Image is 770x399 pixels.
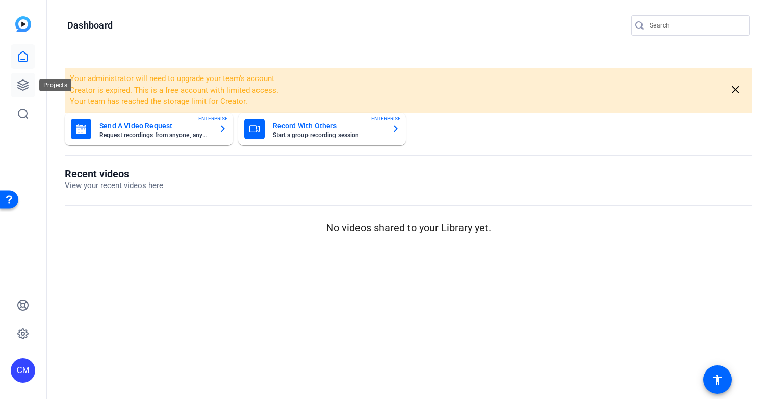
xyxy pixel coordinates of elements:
div: Projects [39,79,71,91]
span: ENTERPRISE [371,115,401,122]
li: Your team has reached the storage limit for Creator. [70,96,620,108]
h1: Dashboard [67,19,113,32]
mat-card-subtitle: Request recordings from anyone, anywhere [99,132,211,138]
span: ENTERPRISE [198,115,228,122]
div: CM [11,358,35,383]
button: Send A Video RequestRequest recordings from anyone, anywhereENTERPRISE [65,113,233,145]
button: Record With OthersStart a group recording sessionENTERPRISE [238,113,406,145]
li: Creator is expired. This is a free account with limited access. [70,85,620,96]
p: View your recent videos here [65,180,163,192]
mat-icon: close [729,84,742,96]
p: No videos shared to your Library yet. [65,220,752,235]
mat-card-title: Record With Others [273,120,384,132]
input: Search [650,19,741,32]
img: blue-gradient.svg [15,16,31,32]
h1: Recent videos [65,168,163,180]
mat-icon: accessibility [711,374,724,386]
mat-card-title: Send A Video Request [99,120,211,132]
mat-card-subtitle: Start a group recording session [273,132,384,138]
span: Your administrator will need to upgrade your team's account [70,74,274,83]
